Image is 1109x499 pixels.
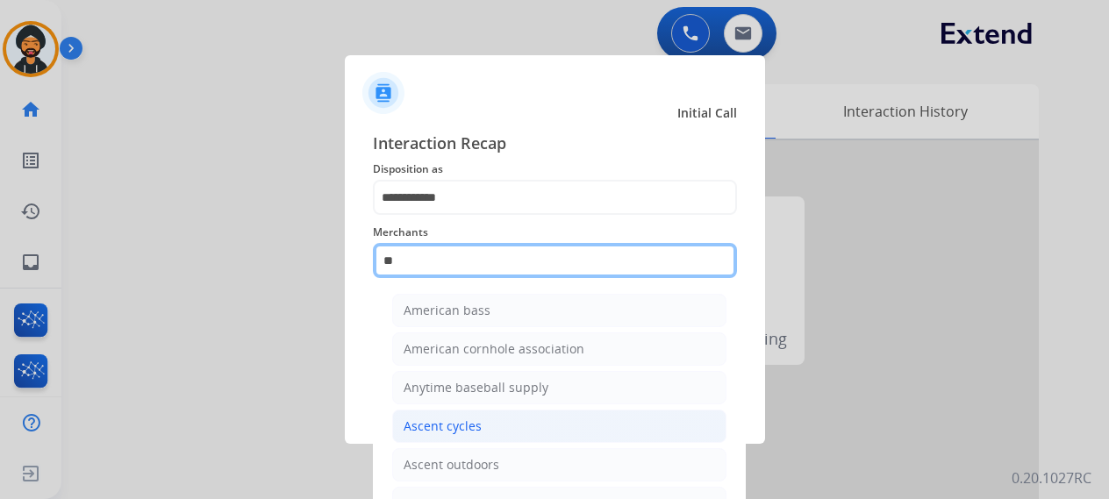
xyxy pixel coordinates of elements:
[677,104,737,122] span: Initial Call
[404,340,584,358] div: American cornhole association
[373,222,737,243] span: Merchants
[404,417,482,435] div: Ascent cycles
[1012,467,1091,488] p: 0.20.1027RC
[373,159,737,180] span: Disposition as
[373,131,737,159] span: Interaction Recap
[404,302,490,319] div: American bass
[404,456,499,474] div: Ascent outdoors
[404,379,548,396] div: Anytime baseball supply
[362,72,404,114] img: contactIcon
